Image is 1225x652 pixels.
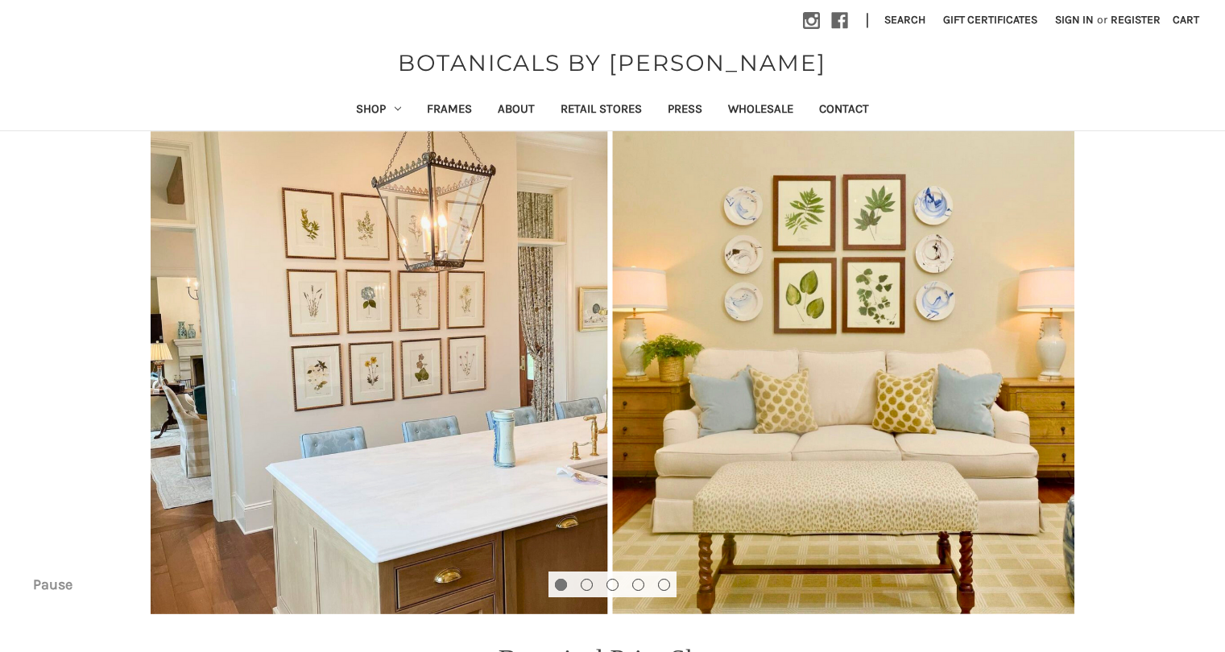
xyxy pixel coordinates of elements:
a: Contact [806,91,882,130]
a: Shop [343,91,414,130]
button: Go to slide 4 of 5 [632,579,644,591]
button: Go to slide 1 of 5, active [555,579,567,591]
button: Go to slide 5 of 5 [658,579,670,591]
span: Go to slide 5 of 5 [659,600,669,600]
button: Go to slide 2 of 5 [581,579,593,591]
a: BOTANICALS BY [PERSON_NAME] [390,46,834,80]
span: Go to slide 1 of 5, active [556,600,566,600]
a: Press [655,91,715,130]
a: Frames [414,91,485,130]
a: About [485,91,548,130]
span: or [1095,11,1109,28]
button: Pause carousel [20,572,85,597]
span: Cart [1173,13,1199,27]
a: Retail Stores [548,91,655,130]
span: Go to slide 2 of 5 [581,600,592,600]
button: Go to slide 3 of 5 [606,579,619,591]
a: Wholesale [715,91,806,130]
span: Go to slide 3 of 5 [607,600,618,600]
li: | [859,8,875,34]
span: Go to slide 4 of 5 [633,600,644,600]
